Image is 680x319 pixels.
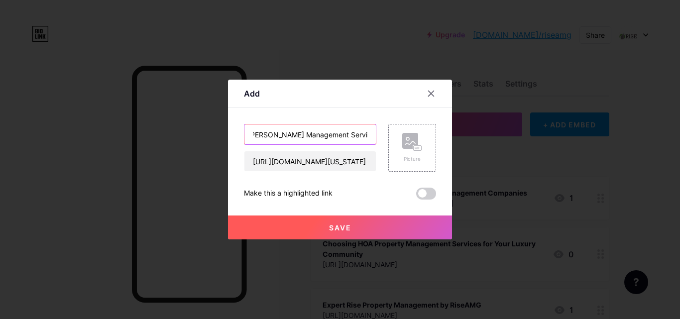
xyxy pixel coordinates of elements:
div: Picture [402,155,422,163]
div: Add [244,88,260,100]
input: URL [244,151,376,171]
input: Title [244,124,376,144]
span: Save [329,223,351,232]
button: Save [228,215,452,239]
div: Make this a highlighted link [244,188,333,200]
